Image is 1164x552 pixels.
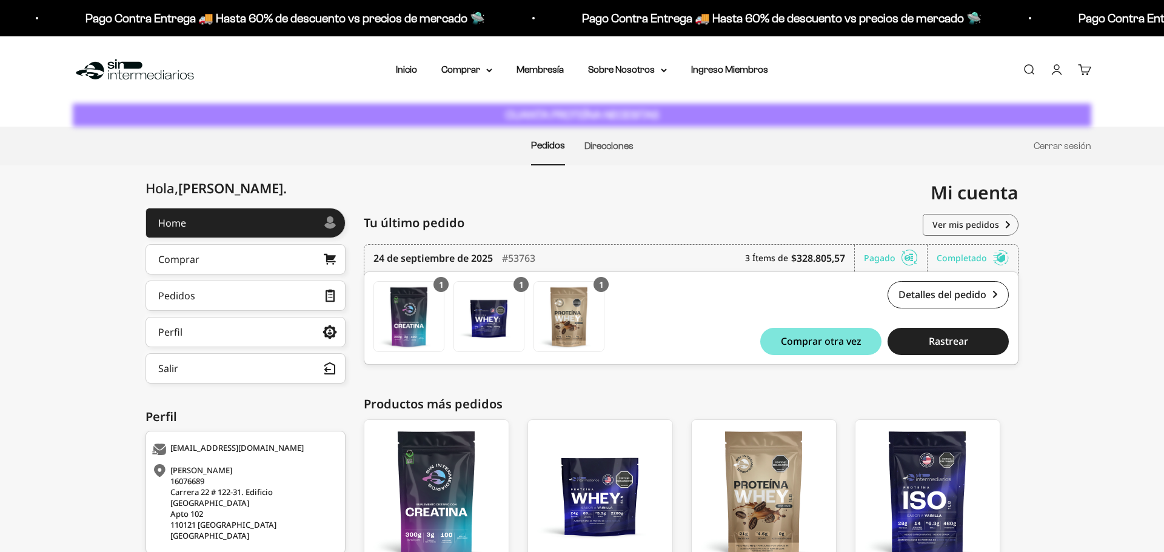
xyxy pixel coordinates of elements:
div: 1 [594,277,609,292]
img: Translation missing: es.Proteína Whey - Vainilla - Vainilla / 5 libras (2280g) [454,282,524,351]
summary: Comprar [441,62,492,78]
div: Completado [937,245,1009,271]
a: Comprar [145,244,346,274]
div: [EMAIL_ADDRESS][DOMAIN_NAME] [152,444,336,456]
a: Proteína Whey - Vainilla - Vainilla / 5 libras (2280g) [453,281,524,352]
p: Pago Contra Entrega 🚚 Hasta 60% de descuento vs precios de mercado 🛸 [72,8,472,28]
strong: CUANTA PROTEÍNA NECESITAS [506,108,659,121]
div: Salir [158,364,178,373]
a: Cerrar sesión [1034,141,1091,151]
div: Productos más pedidos [364,395,1018,413]
span: . [283,179,287,197]
button: Comprar otra vez [760,328,881,355]
div: Hola, [145,181,287,196]
div: Pedidos [158,291,195,301]
a: Membresía [517,64,564,75]
div: Pagado [864,245,928,271]
a: Proteína Whey -Café - Café / 1 libra (460g) [533,281,604,352]
div: Comprar [158,254,199,264]
div: 1 [513,277,529,292]
a: Detalles del pedido [888,281,1009,308]
span: [PERSON_NAME] [178,179,287,197]
a: Ingreso Miembros [691,64,768,75]
a: Pedidos [531,140,565,150]
span: Mi cuenta [931,180,1018,205]
button: Rastrear [888,328,1009,355]
div: Perfil [145,408,346,426]
div: 1 [433,277,449,292]
a: Pedidos [145,281,346,311]
img: Translation missing: es.Proteína Whey -Café - Café / 1 libra (460g) [534,282,604,351]
summary: Sobre Nosotros [588,62,667,78]
span: Tu último pedido [364,214,464,232]
span: Comprar otra vez [781,336,861,346]
time: 24 de septiembre de 2025 [373,251,493,265]
div: Perfil [158,327,182,337]
b: $328.805,57 [791,251,845,265]
a: Inicio [396,64,417,75]
div: Home [158,218,186,228]
div: #53763 [502,245,535,271]
div: [PERSON_NAME] 16076689 Carrera 22 # 122-31. Edificio [GEOGRAPHIC_DATA] Apto 102 110121 [GEOGRAPHI... [152,465,336,541]
span: Rastrear [929,336,968,346]
p: Pago Contra Entrega 🚚 Hasta 60% de descuento vs precios de mercado 🛸 [569,8,968,28]
a: Creatina Monohidrato - 300g [373,281,444,352]
button: Salir [145,353,346,384]
a: Perfil [145,317,346,347]
img: Translation missing: es.Creatina Monohidrato - 300g [374,282,444,351]
div: 3 Ítems de [745,245,855,271]
a: Direcciones [584,141,634,151]
a: Home [145,208,346,238]
a: Ver mis pedidos [923,214,1018,236]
